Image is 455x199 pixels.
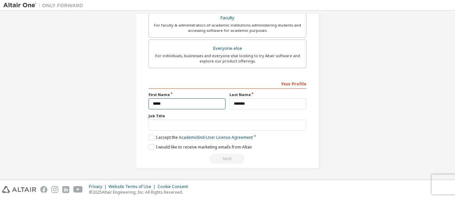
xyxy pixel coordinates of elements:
div: For faculty & administrators of academic institutions administering students and accessing softwa... [153,23,302,33]
div: Website Terms of Use [109,184,158,189]
div: Privacy [89,184,109,189]
img: altair_logo.svg [2,186,36,193]
div: Faculty [153,13,302,23]
img: Altair One [3,2,87,9]
div: Your Profile [149,78,306,89]
label: First Name [149,92,226,97]
div: For individuals, businesses and everyone else looking to try Altair software and explore our prod... [153,53,302,64]
div: Everyone else [153,44,302,53]
label: I would like to receive marketing emails from Altair [149,144,252,150]
label: Last Name [229,92,306,97]
img: linkedin.svg [62,186,69,193]
div: Provide a valid email to continue [149,154,306,164]
img: instagram.svg [51,186,58,193]
label: Job Title [149,113,306,119]
div: Cookie Consent [158,184,192,189]
p: © 2025 Altair Engineering, Inc. All Rights Reserved. [89,189,192,195]
a: Academic End-User License Agreement [179,135,253,140]
label: I accept the [149,135,253,140]
img: youtube.svg [73,186,83,193]
img: facebook.svg [40,186,47,193]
